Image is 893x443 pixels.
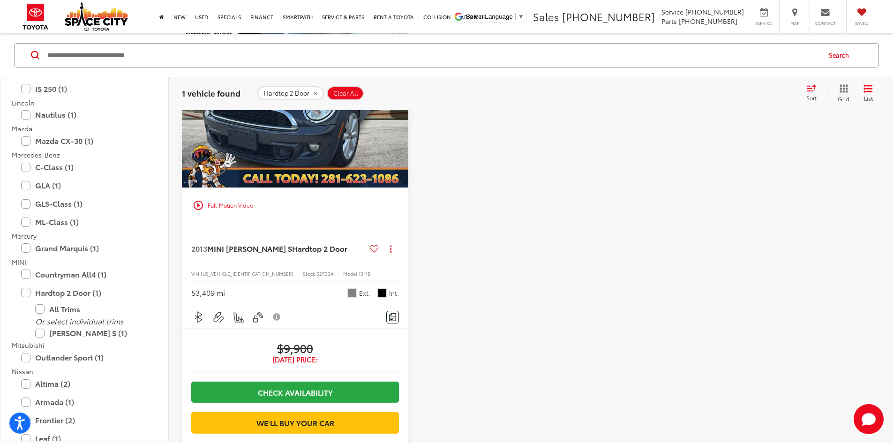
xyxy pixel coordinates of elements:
[515,13,516,20] span: ​
[863,94,873,102] span: List
[806,94,817,102] span: Sort
[201,270,293,277] span: [US_VEHICLE_IDENTIFICATION_NUMBER]
[389,313,397,321] img: Comments
[191,412,399,433] a: We'll Buy Your Car
[264,89,309,97] span: Hardtop 2 Door
[193,311,205,323] img: Bluetooth®
[191,270,201,277] span: VIN:
[191,243,207,254] span: 2013
[191,341,399,355] span: $9,900
[21,375,148,392] label: Altima (2)
[213,311,225,323] img: Aux Input
[46,44,820,66] input: Search by Make, Model, or Keyword
[191,355,399,364] span: [DATE] Price:
[12,340,45,350] span: Mitsubishi
[21,80,148,97] label: IS 250 (1)
[815,20,836,26] span: Contact
[21,133,148,149] label: Mazda CX-30 (1)
[685,7,744,16] span: [PHONE_NUMBER]
[252,311,263,323] img: Keyless Entry
[316,270,334,277] span: 52733A
[838,94,849,102] span: Grid
[562,9,655,24] span: [PHONE_NUMBER]
[661,7,683,16] span: Service
[21,106,148,123] label: Nautilus (1)
[518,13,524,20] span: ▼
[12,98,35,107] span: Lincoln
[327,86,364,100] button: Clear All
[292,243,347,254] span: Hardtop 2 Door
[854,404,884,434] svg: Start Chat
[827,83,856,102] button: Grid View
[35,315,124,326] i: Or select individual trims
[359,270,370,277] span: 13MB
[347,288,357,298] span: Gray Metallic
[802,83,827,102] button: Select sort value
[182,87,240,98] span: 1 vehicle found
[21,240,148,256] label: Grand Marquis (1)
[21,214,148,230] label: ML-Class (1)
[679,16,737,26] span: [PHONE_NUMBER]
[390,245,391,253] span: dropdown dots
[257,86,324,100] button: remove Hardtop%202%20Door
[21,177,148,194] label: GLA (1)
[21,284,148,300] label: Hardtop 2 Door (1)
[21,159,148,175] label: C-Class (1)
[343,270,359,277] span: Model:
[820,43,863,67] button: Search
[466,13,513,20] span: Select Language
[383,240,399,257] button: Actions
[12,367,33,376] span: Nissan
[12,231,37,240] span: Mercury
[191,243,366,254] a: 2013MINI [PERSON_NAME] SHardtop 2 Door
[377,288,387,298] span: Black
[856,83,880,102] button: List View
[233,311,244,323] img: Heated Seats
[661,16,677,26] span: Parts
[21,195,148,212] label: GLS-Class (1)
[12,257,26,266] span: MINI
[207,243,292,254] span: MINI [PERSON_NAME] S
[21,412,148,428] label: Frontier (2)
[12,124,32,133] span: Mazda
[35,300,148,317] label: All Trims
[784,20,805,26] span: Map
[386,311,399,323] button: Comments
[303,270,316,277] span: Stock:
[65,2,128,31] img: Space City Toyota
[12,150,60,159] span: Mercedes-Benz
[21,394,148,410] label: Armada (1)
[21,349,148,366] label: Outlander Sport (1)
[191,382,399,403] a: Check Availability
[333,89,358,97] span: Clear All
[389,289,399,298] span: Int.
[466,13,524,20] a: Select Language​
[191,287,225,298] div: 53,409 mi
[269,307,285,327] button: View Disclaimer
[359,289,370,298] span: Ext.
[21,266,148,282] label: Countryman All4 (1)
[35,325,148,341] label: [PERSON_NAME] S (1)
[753,20,774,26] span: Service
[854,404,884,434] button: Toggle Chat Window
[533,9,559,24] span: Sales
[851,20,872,26] span: Saved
